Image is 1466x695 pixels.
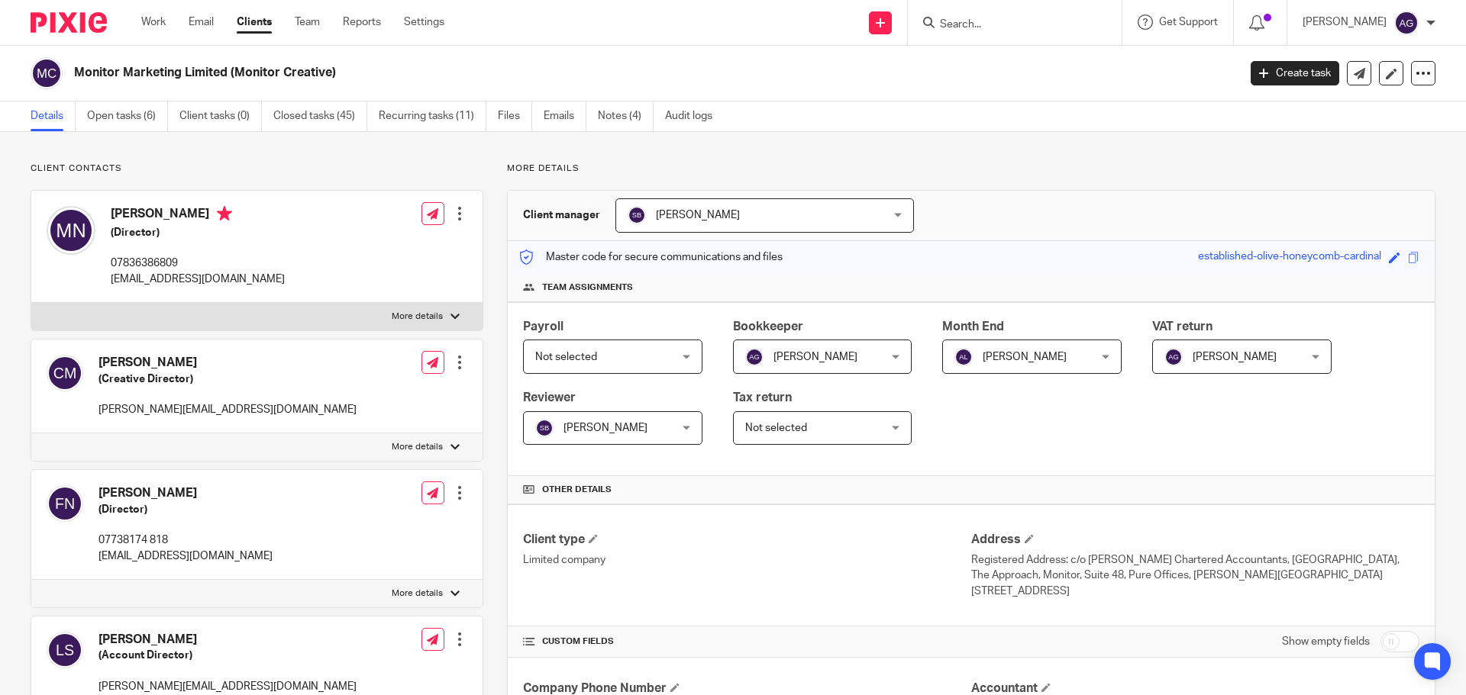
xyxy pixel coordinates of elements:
h4: CUSTOM FIELDS [523,635,971,648]
img: Pixie [31,12,107,33]
img: svg%3E [47,485,83,522]
p: More details [507,162,1435,175]
img: svg%3E [1164,348,1183,366]
p: Master code for secure communications and files [519,249,783,265]
h5: (Account Director) [98,648,357,663]
p: Client contacts [31,162,483,175]
div: established-olive-honeycomb-cardinal [1198,249,1381,266]
h2: Monitor Marketing Limited (Monitor Creative) [74,65,997,81]
span: Payroll [523,320,563,333]
a: Notes (4) [598,101,654,131]
h5: (Creative Director) [98,372,357,387]
span: [PERSON_NAME] [656,210,740,220]
p: [PERSON_NAME][EMAIL_ADDRESS][DOMAIN_NAME] [98,679,357,694]
a: Client tasks (0) [179,101,262,131]
a: Recurring tasks (11) [379,101,486,131]
a: Clients [237,14,272,30]
a: Settings [404,14,444,30]
p: [PERSON_NAME] [1303,14,1387,30]
span: [PERSON_NAME] [983,352,1067,362]
a: Work [141,14,166,30]
a: Reports [343,14,381,30]
span: VAT return [1152,320,1213,333]
span: Get Support [1159,17,1218,27]
h5: (Director) [111,225,285,240]
span: [PERSON_NAME] [773,352,857,362]
h5: (Director) [98,502,273,517]
a: Create task [1251,61,1339,85]
p: More details [392,310,443,323]
img: svg%3E [1394,11,1419,35]
span: Tax return [733,391,792,404]
a: Open tasks (6) [87,101,168,131]
a: Team [295,14,320,30]
input: Search [938,18,1076,32]
h4: Address [971,532,1419,548]
span: Bookkeeper [733,320,803,333]
p: Limited company [523,552,971,568]
h4: [PERSON_NAME] [98,485,273,501]
img: svg%3E [535,419,554,437]
p: [STREET_ADDRESS] [971,584,1419,599]
a: Files [498,101,532,131]
img: svg%3E [745,348,764,366]
p: More details [392,441,443,453]
img: svg%3E [47,206,95,255]
h3: Client manager [523,208,600,223]
span: Not selected [535,352,597,362]
p: Registered Address: c/o [PERSON_NAME] Chartered Accountants, [GEOGRAPHIC_DATA], The Approach, Mon... [971,552,1419,584]
img: svg%3E [47,355,83,391]
a: Audit logs [665,101,724,131]
span: Team assignments [542,282,633,294]
p: [PERSON_NAME][EMAIL_ADDRESS][DOMAIN_NAME] [98,402,357,417]
i: Primary [217,206,232,221]
p: 07836386809 [111,256,285,271]
span: Other details [542,484,612,496]
span: [PERSON_NAME] [1193,352,1277,362]
img: svg%3E [628,206,646,224]
span: [PERSON_NAME] [563,423,647,433]
a: Closed tasks (45) [273,101,367,131]
p: [EMAIL_ADDRESS][DOMAIN_NAME] [111,272,285,287]
img: svg%3E [954,348,973,366]
a: Email [189,14,214,30]
span: Not selected [745,423,807,433]
span: Reviewer [523,391,576,404]
p: 07738174 818 [98,533,273,548]
a: Details [31,101,76,131]
a: Emails [544,101,586,131]
p: More details [392,587,443,600]
h4: [PERSON_NAME] [98,632,357,648]
h4: Client type [523,532,971,548]
h4: [PERSON_NAME] [111,206,285,225]
p: [EMAIL_ADDRESS][DOMAIN_NAME] [98,549,273,564]
img: svg%3E [47,632,83,668]
h4: [PERSON_NAME] [98,355,357,371]
label: Show empty fields [1282,634,1370,649]
img: svg%3E [31,57,63,89]
span: Month End [942,320,1004,333]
